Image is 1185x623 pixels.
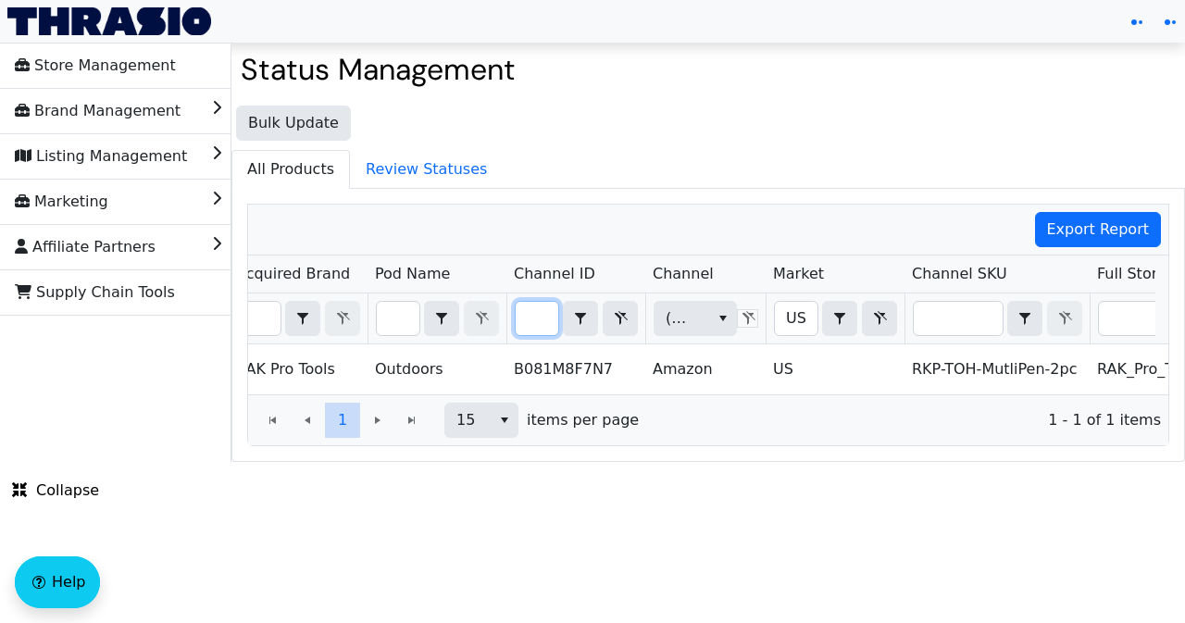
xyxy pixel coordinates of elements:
td: B081M8F7N7 [506,344,645,394]
span: (All) [666,307,694,330]
h2: Status Management [241,52,1176,87]
span: Choose Operator [822,301,857,336]
th: Filter [904,293,1090,344]
span: Marketing [15,187,108,217]
span: Supply Chain Tools [15,278,175,307]
span: items per page [527,409,639,431]
th: Filter [368,293,506,344]
td: US [766,344,904,394]
button: Export Report [1035,212,1162,247]
span: Channel SKU [912,263,1007,285]
span: Channel [653,263,714,285]
span: Channel ID [514,263,595,285]
input: Filter [775,302,817,335]
input: Filter [516,302,558,335]
span: Store Management [15,51,176,81]
span: Choose Operator [563,301,598,336]
th: Filter [229,293,368,344]
button: select [491,404,518,437]
span: Acquired Brand [236,263,350,285]
span: Choose Operator [1007,301,1042,336]
td: RKP-TOH-MutliPen-2pc [904,344,1090,394]
span: Help [52,571,85,593]
td: RAK Pro Tools [229,344,368,394]
td: Outdoors [368,344,506,394]
span: Choose Operator [424,301,459,336]
span: Listing Management [15,142,187,171]
span: Market [773,263,824,285]
span: 15 [456,409,480,431]
span: 1 [338,409,347,431]
span: Review Statuses [351,151,502,188]
input: Filter [377,302,419,335]
button: select [564,302,597,335]
button: Clear [862,301,897,336]
span: Export Report [1047,218,1150,241]
span: Affiliate Partners [15,232,156,262]
th: Filter [645,293,766,344]
span: All Products [232,151,349,188]
span: Brand Management [15,96,181,126]
span: Collapse [12,480,99,502]
input: Filter [238,302,281,335]
button: Bulk Update [236,106,351,141]
span: 1 - 1 of 1 items [654,409,1161,431]
td: Amazon [645,344,766,394]
button: select [1008,302,1042,335]
th: Filter [766,293,904,344]
button: select [709,302,736,335]
button: select [425,302,458,335]
span: Pod Name [375,263,450,285]
input: Filter [914,302,1003,335]
button: select [823,302,856,335]
span: Bulk Update [248,112,339,134]
span: Page size [444,403,518,438]
div: Page 1 of 1 [248,394,1168,445]
th: Filter [506,293,645,344]
img: Thrasio Logo [7,7,211,35]
span: Choose Operator [285,301,320,336]
button: Page 1 [325,403,360,438]
button: Help floatingactionbutton [15,556,100,608]
button: select [286,302,319,335]
button: Clear [603,301,638,336]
